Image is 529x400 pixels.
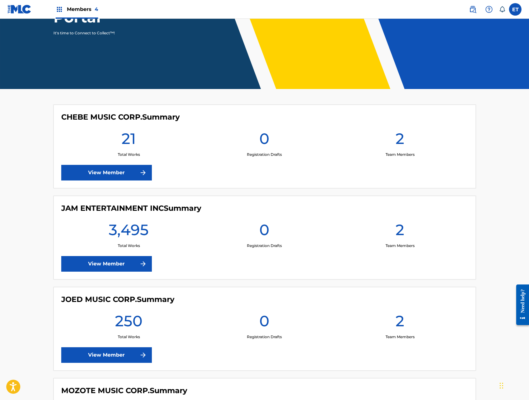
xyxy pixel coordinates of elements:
[467,3,479,16] a: Public Search
[61,347,152,363] a: View Member
[118,243,140,249] p: Total Works
[115,312,142,334] h1: 250
[509,3,522,16] div: User Menu
[469,6,477,13] img: search
[386,334,415,340] p: Team Members
[61,204,201,213] h4: JAM ENTERTAINMENT INC
[259,220,269,243] h1: 0
[61,386,187,395] h4: MOZOTE MUSIC CORP.
[396,220,404,243] h1: 2
[485,6,493,13] img: help
[512,279,529,330] iframe: Resource Center
[247,334,282,340] p: Registration Drafts
[61,165,152,180] a: View Member
[139,260,147,268] img: f7272a7cc735f4ea7f67.svg
[61,112,180,122] h4: CHEBE MUSIC CORP.
[95,6,98,12] span: 4
[499,6,505,12] div: Notifications
[259,129,269,152] h1: 0
[139,169,147,176] img: f7272a7cc735f4ea7f67.svg
[61,295,174,304] h4: JOED MUSIC CORP.
[61,256,152,272] a: View Member
[259,312,269,334] h1: 0
[247,152,282,157] p: Registration Drafts
[122,129,136,152] h1: 21
[386,243,415,249] p: Team Members
[109,220,149,243] h1: 3,495
[118,334,140,340] p: Total Works
[118,152,140,157] p: Total Works
[139,351,147,359] img: f7272a7cc735f4ea7f67.svg
[53,30,162,36] p: It's time to Connect to Collect™!
[500,376,503,395] div: Drag
[498,370,529,400] iframe: Chat Widget
[396,312,404,334] h1: 2
[56,6,63,13] img: Top Rightsholders
[7,5,32,14] img: MLC Logo
[396,129,404,152] h1: 2
[386,152,415,157] p: Team Members
[67,6,98,13] span: Members
[247,243,282,249] p: Registration Drafts
[483,3,495,16] div: Help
